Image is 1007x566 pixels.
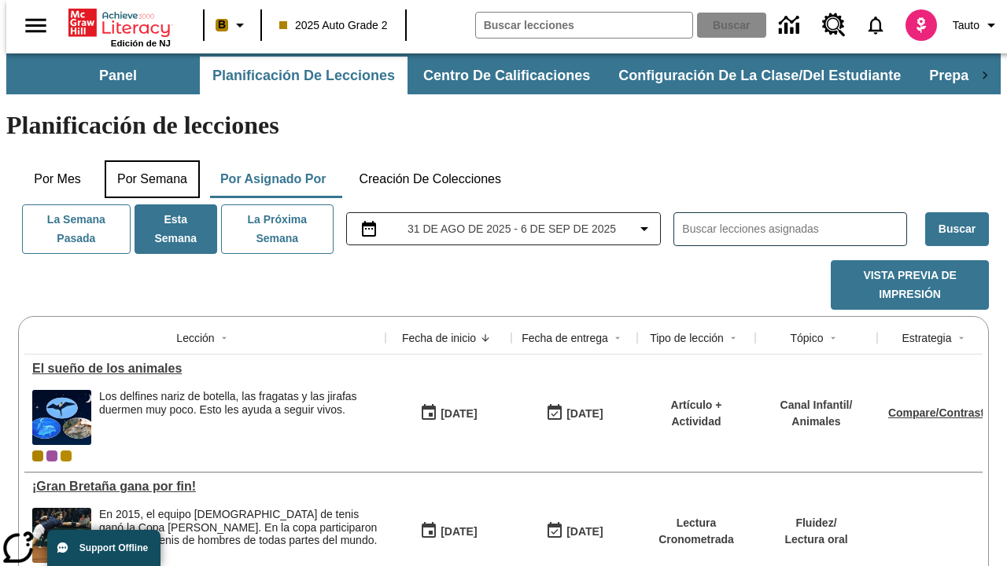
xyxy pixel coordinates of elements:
div: Lección [176,330,214,346]
button: Boost El color de la clase es anaranjado claro. Cambiar el color de la clase. [209,11,256,39]
img: Fotos de una fragata, dos delfines nariz de botella y una jirafa sobre un fondo de noche estrellada. [32,390,91,445]
div: Los delfines nariz de botella, las fragatas y las jirafas duermen muy poco. Esto les ayuda a segu... [99,390,378,417]
span: Edición de NJ [111,39,171,48]
button: Por mes [18,160,97,198]
button: Por asignado por [208,160,339,198]
div: Subbarra de navegación [38,57,969,94]
div: Fecha de inicio [402,330,476,346]
span: 2025 Auto Grade 2 [279,17,388,34]
button: Vista previa de impresión [831,260,989,310]
button: Perfil/Configuración [946,11,1007,39]
div: Subbarra de navegación [6,53,1001,94]
button: Sort [952,329,971,347]
img: Tenista británico Andy Murray extendiendo todo su cuerpo para alcanzar una pelota durante un part... [32,508,91,563]
button: Escoja un nuevo avatar [896,5,946,46]
div: OL 2025 Auto Grade 3 [46,450,57,461]
h1: Planificación de lecciones [6,111,1001,140]
a: ¡Gran Bretaña gana por fin!, Lecciones [32,480,378,494]
div: En 2015, el equipo [DEMOGRAPHIC_DATA] de tenis ganó la Copa [PERSON_NAME]. En la copa participaro... [99,508,378,547]
div: El sueño de los animales [32,362,378,376]
div: Fecha de entrega [522,330,608,346]
div: Pestañas siguientes [969,57,1001,94]
button: Panel [39,57,197,94]
p: Canal Infantil / [780,397,853,413]
input: Buscar campo [476,13,692,38]
p: Fluidez / [784,515,847,531]
div: [DATE] [566,522,603,542]
a: El sueño de los animales, Lecciones [32,362,378,376]
div: [DATE] [441,522,477,542]
div: Portada [68,6,171,48]
img: avatar image [906,9,937,41]
div: ¡Gran Bretaña gana por fin! [32,480,378,494]
div: Estrategia [902,330,951,346]
button: Centro de calificaciones [411,57,603,94]
button: Planificación de lecciones [200,57,408,94]
button: Seleccione el intervalo de fechas opción del menú [353,219,655,238]
a: Centro de recursos, Se abrirá en una pestaña nueva. [813,4,855,46]
p: Lectura oral [784,531,847,548]
button: 09/01/25: Primer día en que estuvo disponible la lección [415,516,482,546]
button: Sort [724,329,743,347]
p: Animales [780,413,853,430]
div: [DATE] [566,404,603,424]
div: Tópico [790,330,823,346]
button: 09/02/25: Primer día en que estuvo disponible la lección [415,399,482,428]
button: Sort [824,329,843,347]
div: Tipo de lección [650,330,724,346]
button: Por semana [105,160,200,198]
button: Buscar [925,212,989,246]
button: La semana pasada [22,204,131,254]
input: Buscar lecciones asignadas [682,218,906,241]
button: Sort [476,329,495,347]
svg: Collapse Date Range Filter [635,219,654,238]
p: Lectura Cronometrada [645,515,747,548]
p: Artículo + Actividad [645,397,747,430]
a: Portada [68,7,171,39]
span: Tauto [953,17,979,34]
div: Los delfines nariz de botella, las fragatas y las jirafas duermen muy poco. Esto les ayuda a segu... [99,390,378,445]
span: B [218,15,226,35]
div: En 2015, el equipo británico de tenis ganó la Copa Davis. En la copa participaron equipos de teni... [99,508,378,563]
button: La próxima semana [221,204,334,254]
span: Support Offline [79,542,148,553]
button: Sort [215,329,234,347]
button: Esta semana [135,204,217,254]
button: Sort [608,329,627,347]
button: 09/07/25: Último día en que podrá accederse la lección [540,516,608,546]
div: Clase actual [32,450,43,461]
button: Abrir el menú lateral [13,2,59,49]
button: Support Offline [47,530,160,566]
button: Configuración de la clase/del estudiante [606,57,913,94]
span: 31 de ago de 2025 - 6 de sep de 2025 [408,221,616,237]
div: [DATE] [441,404,477,424]
a: Compare/Contrast [888,406,984,419]
a: Notificaciones [855,5,896,46]
button: Creación de colecciones [346,160,514,198]
a: Centro de información [769,4,813,47]
div: New 2025 class [61,450,72,461]
button: 09/02/25: Último día en que podrá accederse la lección [540,399,608,428]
